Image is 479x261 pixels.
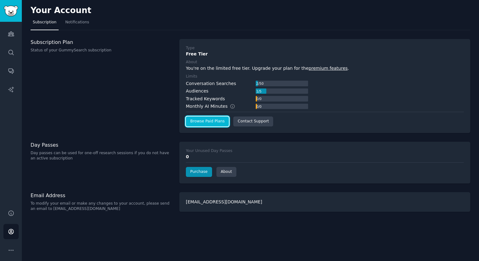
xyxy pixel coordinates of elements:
[186,45,195,51] div: Type
[186,65,464,72] div: You're on the limited free tier. Upgrade your plan for the .
[65,20,89,25] span: Notifications
[186,59,197,65] div: About
[233,116,273,126] a: Contact Support
[186,167,212,177] a: Purchase
[31,39,173,45] h3: Subscription Plan
[31,201,173,212] p: To modify your email or make any changes to your account, please send an email to [EMAIL_ADDRESS]...
[31,192,173,199] h3: Email Address
[256,96,262,102] div: 0 / 0
[186,96,225,102] div: Tracked Keywords
[186,154,464,160] div: 0
[63,17,91,30] a: Notifications
[186,74,197,79] div: Limits
[31,17,59,30] a: Subscription
[186,116,229,126] a: Browse Paid Plans
[33,20,56,25] span: Subscription
[31,48,173,53] p: Status of your GummySearch subscription
[256,81,264,86] div: 2 / 50
[186,80,236,87] div: Conversation Searches
[186,103,242,110] div: Monthly AI Minutes
[216,167,236,177] a: About
[186,51,464,57] div: Free Tier
[4,6,18,17] img: GummySearch logo
[186,88,208,94] div: Audiences
[186,148,232,154] div: Your Unused Day Passes
[31,150,173,161] p: Day passes can be used for one-off research sessions if you do not have an active subscription
[179,192,470,212] div: [EMAIL_ADDRESS][DOMAIN_NAME]
[31,6,91,16] h2: Your Account
[256,88,262,94] div: 1 / 5
[31,142,173,148] h3: Day Passes
[309,66,348,71] a: premium features
[256,104,262,109] div: 0 / 0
